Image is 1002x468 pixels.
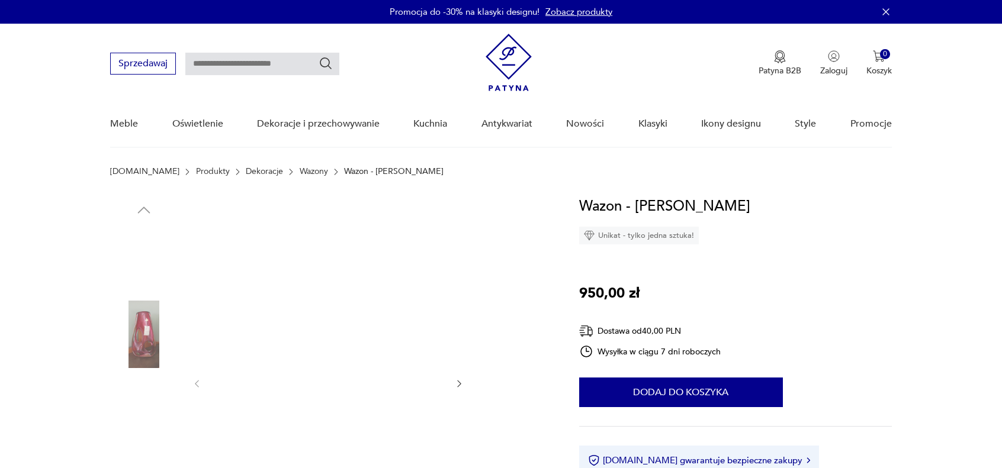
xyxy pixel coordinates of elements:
[413,101,447,147] a: Kuchnia
[257,101,380,147] a: Dekoracje i przechowywanie
[110,53,176,75] button: Sprzedawaj
[820,50,847,76] button: Zaloguj
[638,101,667,147] a: Klasyki
[774,50,786,63] img: Ikona medalu
[873,50,885,62] img: Ikona koszyka
[820,65,847,76] p: Zaloguj
[579,377,783,407] button: Dodaj do koszyka
[110,101,138,147] a: Meble
[110,167,179,176] a: [DOMAIN_NAME]
[300,167,328,176] a: Wazony
[759,50,801,76] button: Patyna B2B
[759,65,801,76] p: Patyna B2B
[486,34,532,91] img: Patyna - sklep z meblami i dekoracjami vintage
[246,167,283,176] a: Dekoracje
[566,101,604,147] a: Nowości
[579,282,640,305] p: 950,00 zł
[110,60,176,69] a: Sprzedawaj
[481,101,532,147] a: Antykwariat
[579,227,699,244] div: Unikat - tylko jedna sztuka!
[584,230,595,241] img: Ikona diamentu
[110,225,178,292] img: Zdjęcie produktu Wazon - Adam JABŁOŃSKI
[344,167,444,176] p: Wazon - [PERSON_NAME]
[880,49,890,59] div: 0
[579,344,721,359] div: Wysyłka w ciągu 7 dni roboczych
[850,101,892,147] a: Promocje
[795,101,816,147] a: Style
[579,324,721,338] div: Dostawa od 40,00 PLN
[110,301,178,368] img: Zdjęcie produktu Wazon - Adam JABŁOŃSKI
[196,167,230,176] a: Produkty
[390,6,539,18] p: Promocja do -30% na klasyki designu!
[172,101,223,147] a: Oświetlenie
[828,50,840,62] img: Ikonka użytkownika
[759,50,801,76] a: Ikona medaluPatyna B2B
[579,195,750,218] h1: Wazon - [PERSON_NAME]
[588,454,810,466] button: [DOMAIN_NAME] gwarantuje bezpieczne zakupy
[701,101,761,147] a: Ikony designu
[807,457,810,463] img: Ikona strzałki w prawo
[545,6,612,18] a: Zobacz produkty
[579,324,593,338] img: Ikona dostawy
[319,56,333,70] button: Szukaj
[866,65,892,76] p: Koszyk
[110,376,178,443] img: Zdjęcie produktu Wazon - Adam JABŁOŃSKI
[866,50,892,76] button: 0Koszyk
[588,454,600,466] img: Ikona certyfikatu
